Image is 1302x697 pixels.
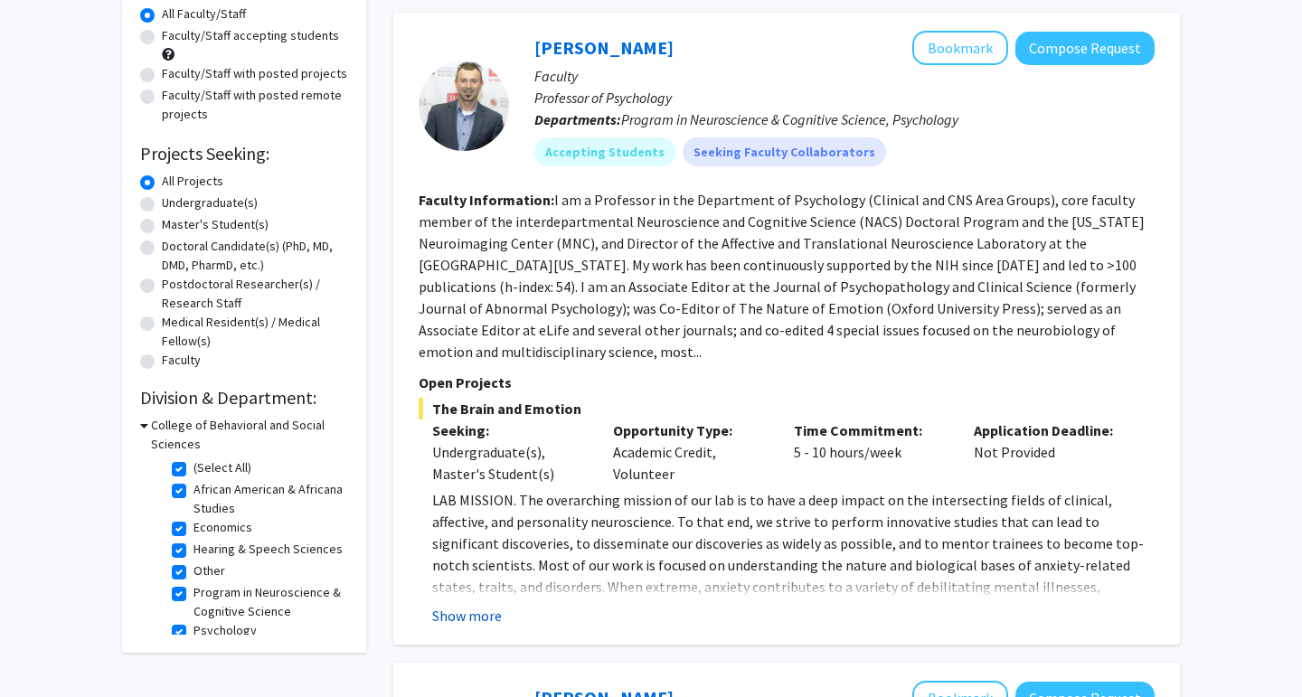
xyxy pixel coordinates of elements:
label: Undergraduate(s) [162,193,258,212]
p: Opportunity Type: [613,419,767,441]
span: Program in Neuroscience & Cognitive Science, Psychology [621,110,958,128]
p: Seeking: [432,419,586,441]
p: Open Projects [419,372,1155,393]
button: Compose Request to Alexander Shackman [1015,32,1155,65]
label: Economics [193,518,252,537]
div: Not Provided [960,419,1141,485]
label: Doctoral Candidate(s) (PhD, MD, DMD, PharmD, etc.) [162,237,348,275]
label: Faculty/Staff with posted projects [162,64,347,83]
span: The Brain and Emotion [419,398,1155,419]
p: Application Deadline: [974,419,1127,441]
label: Faculty [162,351,201,370]
label: Postdoctoral Researcher(s) / Research Staff [162,275,348,313]
h2: Projects Seeking: [140,143,348,165]
mat-chip: Accepting Students [534,137,675,166]
div: 5 - 10 hours/week [780,419,961,485]
label: (Select All) [193,458,251,477]
label: Psychology [193,621,257,640]
iframe: Chat [14,616,77,683]
label: All Projects [162,172,223,191]
label: Master's Student(s) [162,215,269,234]
button: Show more [432,605,502,626]
label: All Faculty/Staff [162,5,246,24]
div: Undergraduate(s), Master's Student(s) [432,441,586,485]
label: Program in Neuroscience & Cognitive Science [193,583,344,621]
h3: College of Behavioral and Social Sciences [151,416,348,454]
button: Add Alexander Shackman to Bookmarks [912,31,1008,65]
fg-read-more: I am a Professor in the Department of Psychology (Clinical and CNS Area Groups), core faculty mem... [419,191,1145,361]
p: Professor of Psychology [534,87,1155,108]
label: Faculty/Staff with posted remote projects [162,86,348,124]
p: Faculty [534,65,1155,87]
mat-chip: Seeking Faculty Collaborators [683,137,886,166]
label: Hearing & Speech Sciences [193,540,343,559]
b: Faculty Information: [419,191,554,209]
b: Departments: [534,110,621,128]
label: African American & Africana Studies [193,480,344,518]
label: Other [193,561,225,580]
label: Medical Resident(s) / Medical Fellow(s) [162,313,348,351]
label: Faculty/Staff accepting students [162,26,339,45]
div: Academic Credit, Volunteer [599,419,780,485]
p: Time Commitment: [794,419,948,441]
h2: Division & Department: [140,387,348,409]
a: [PERSON_NAME] [534,36,674,59]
